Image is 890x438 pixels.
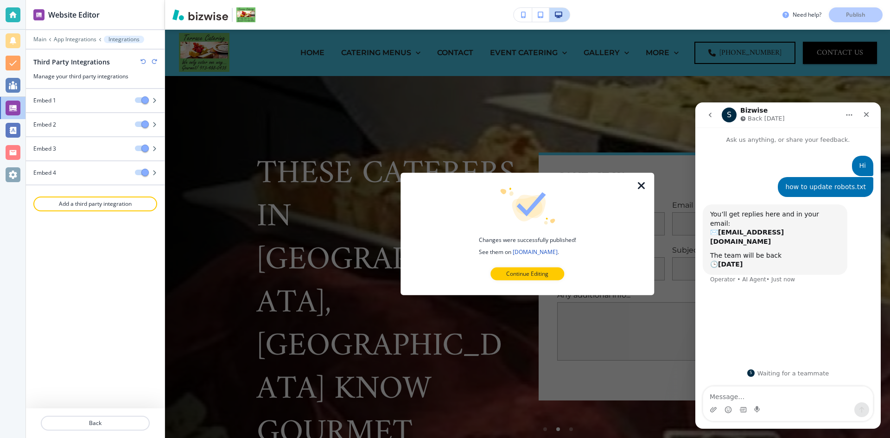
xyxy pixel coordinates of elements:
p: Back [42,419,149,427]
h4: Embed 4 [33,169,56,177]
p: Continue Editing [506,270,548,278]
h2: Website Editor [48,9,100,20]
div: Embed 3 [26,137,165,161]
img: editor icon [33,9,44,20]
button: Back [41,416,150,431]
h4: Embed 3 [33,145,56,153]
h4: Embed 2 [33,121,56,129]
iframe: Intercom live chat [695,102,881,429]
img: icon [499,187,556,224]
p: Integrations [108,36,140,43]
div: Embed 4 [26,161,165,185]
button: App Integrations [54,36,96,43]
a: [DOMAIN_NAME] [513,248,558,255]
h3: Manage your third party integrations [33,72,157,81]
button: Integrations [104,36,144,43]
h4: Embed 1 [33,96,56,105]
p: Add a third party integration [34,200,156,208]
button: Add a third party integration [33,197,157,211]
div: Embed 2 [26,113,165,137]
h2: Third Party Integrations [33,57,110,67]
button: Main [33,36,46,43]
div: Embed 1 [26,89,165,113]
img: Your Logo [236,7,255,22]
h4: Changes were successfully published! See them on . [479,235,576,256]
h3: Need help? [793,11,821,19]
button: Continue Editing [490,267,564,280]
img: Bizwise Logo [172,9,228,20]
